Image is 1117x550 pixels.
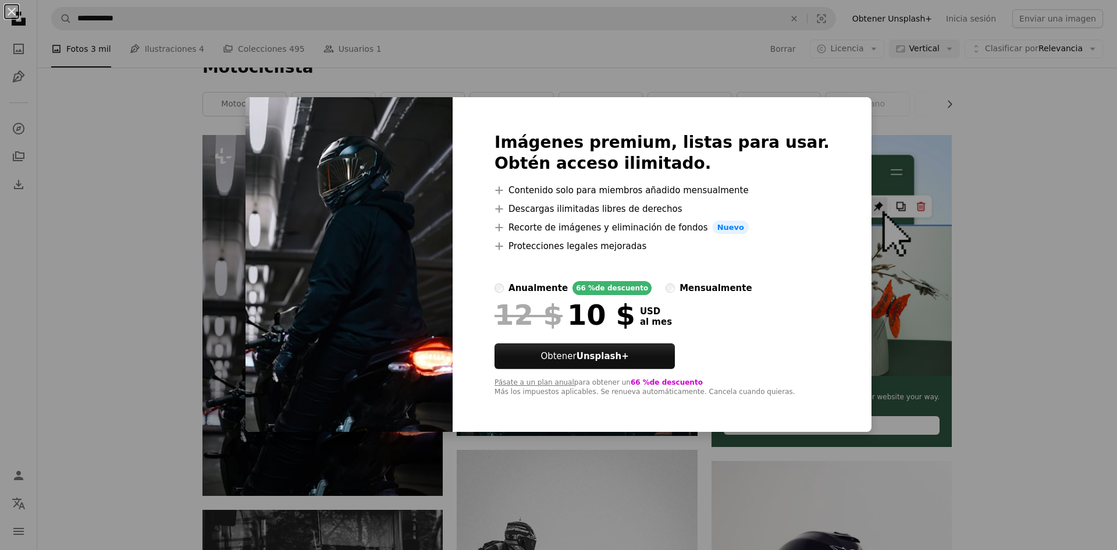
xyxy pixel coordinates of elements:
span: 66 % de descuento [631,378,703,386]
h2: Imágenes premium, listas para usar. Obtén acceso ilimitado. [495,132,830,174]
button: ObtenerUnsplash+ [495,343,675,369]
span: 12 $ [495,300,563,330]
li: Descargas ilimitadas libres de derechos [495,202,830,216]
button: Pásate a un plan anual [495,378,574,388]
div: 66 % de descuento [572,281,652,295]
li: Recorte de imágenes y eliminación de fondos [495,221,830,235]
span: Nuevo [713,221,749,235]
li: Contenido solo para miembros añadido mensualmente [495,183,830,197]
div: para obtener un Más los impuestos aplicables. Se renueva automáticamente. Cancela cuando quieras. [495,378,830,397]
div: mensualmente [680,281,752,295]
div: 10 $ [495,300,635,330]
div: anualmente [508,281,568,295]
img: premium_photo-1744395627548-59da7bb8d179 [246,97,453,432]
input: anualmente66 %de descuento [495,283,504,293]
span: USD [640,306,672,317]
span: al mes [640,317,672,327]
input: mensualmente [666,283,675,293]
li: Protecciones legales mejoradas [495,239,830,253]
strong: Unsplash+ [577,351,629,361]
